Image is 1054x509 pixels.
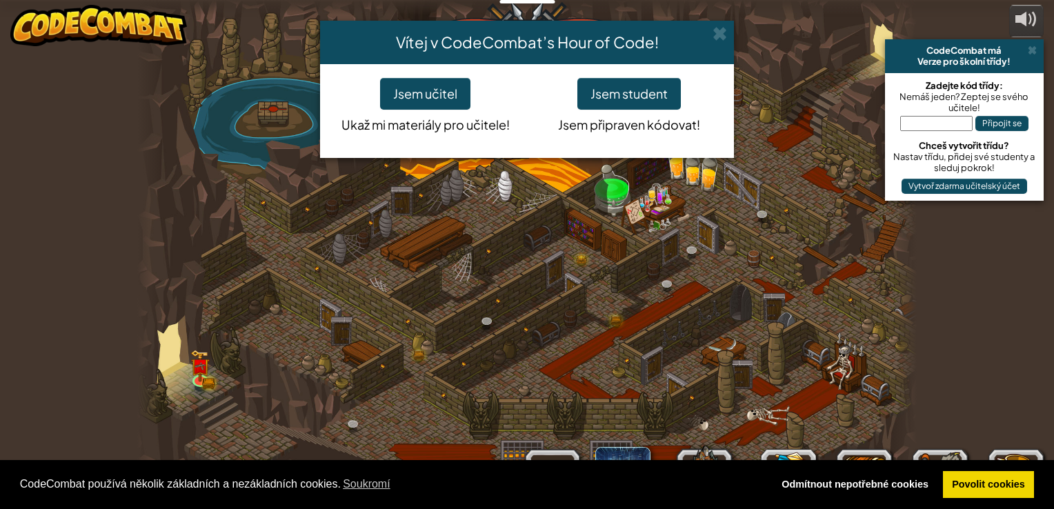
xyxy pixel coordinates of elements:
button: Jsem učitel [380,78,470,110]
h4: Vítej v CodeCombat’s Hour of Code! [330,31,724,53]
a: allow cookies [943,471,1035,499]
a: deny cookies [773,471,938,499]
a: learn more about cookies [341,474,392,495]
span: CodeCombat používá několik základních a nezákladních cookies. [20,474,762,495]
p: Ukaž mi materiály pro učitele! [334,110,517,134]
p: Jsem připraven kódovat! [537,110,720,134]
button: Jsem student [577,78,681,110]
